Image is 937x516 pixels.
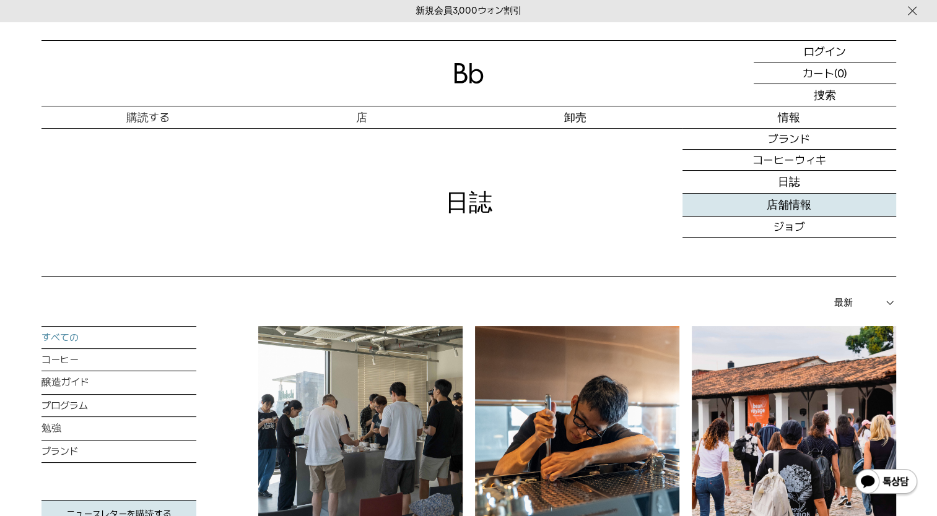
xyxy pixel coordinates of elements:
div: 日誌 [445,186,492,218]
p: ログイン [804,41,846,62]
a: 日誌 [682,171,896,194]
p: 情報 [682,106,896,128]
a: ブランド [41,441,196,462]
a: 醸造ガイド [41,371,196,394]
a: 店 [255,106,469,128]
a: すべての [41,327,196,348]
span: 最新 [834,295,853,310]
a: プログラム [41,395,196,416]
a: コーヒーウィキ [682,150,896,171]
a: 購読する [41,106,255,128]
p: 捜索 [814,84,836,106]
img: ロゴ [454,63,484,84]
a: ジョブ [682,217,896,238]
p: (0) [834,62,847,84]
a: ブランド [682,129,896,150]
a: コーヒー [41,349,196,371]
a: カート (0) [754,62,896,84]
p: 卸売 [469,106,682,128]
p: カート [803,62,834,84]
a: 店舗情報 [682,194,896,217]
a: 新規会員3,000ウォン割引 [416,5,522,17]
a: ログイン [754,41,896,62]
a: 勉強 [41,417,196,440]
img: 카카오톡 채널 1:1 채팅 버튼 [854,468,918,497]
